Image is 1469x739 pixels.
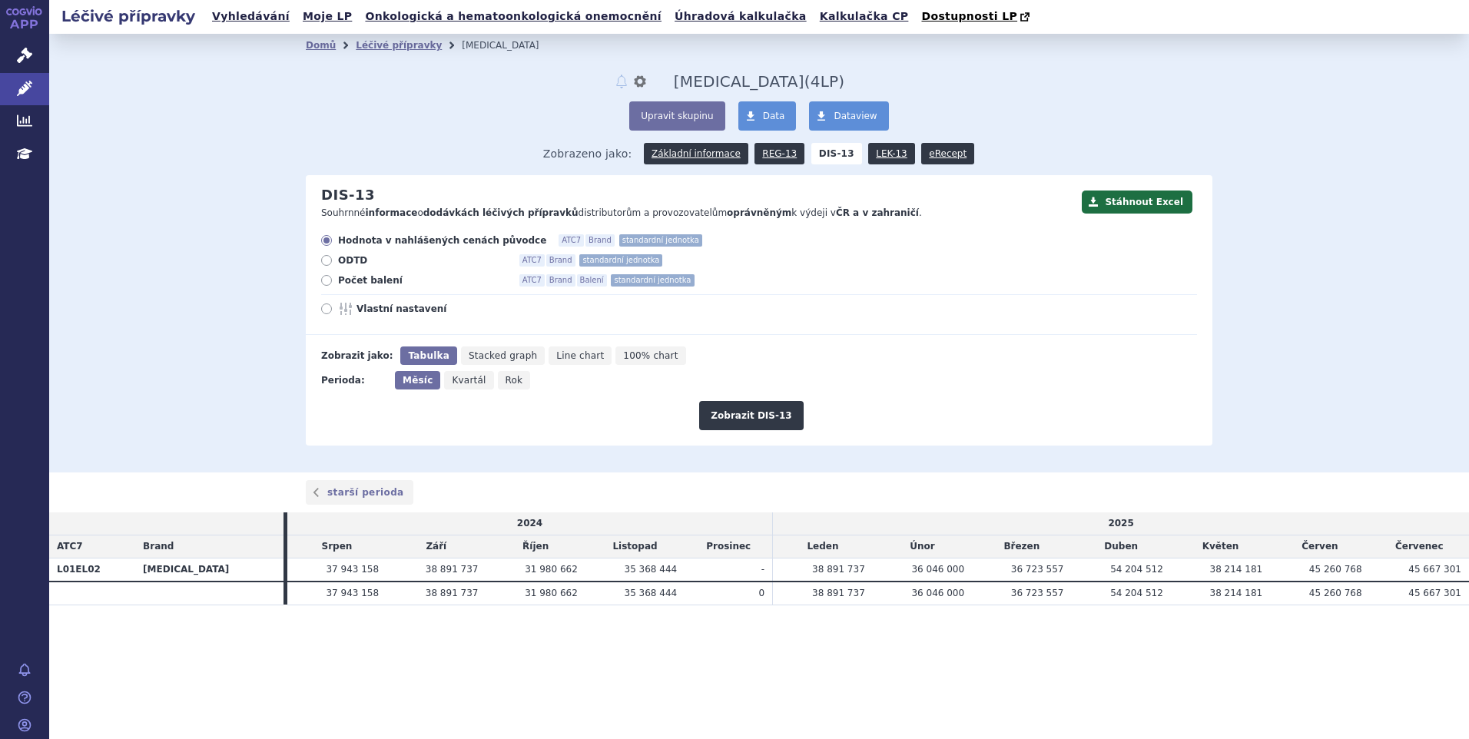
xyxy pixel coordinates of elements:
[585,234,615,247] span: Brand
[135,558,284,581] th: [MEDICAL_DATA]
[386,535,486,558] td: Září
[287,512,773,535] td: 2024
[321,346,393,365] div: Zobrazit jako:
[403,375,433,386] span: Měsíc
[525,564,578,575] span: 31 980 662
[579,254,662,267] span: standardní jednotka
[577,274,607,287] span: Balení
[763,111,785,121] span: Data
[1072,535,1171,558] td: Duben
[321,187,375,204] h2: DIS-13
[873,535,972,558] td: Únor
[469,350,537,361] span: Stacked graph
[809,101,888,131] a: Dataview
[1370,535,1469,558] td: Červenec
[1210,588,1263,598] span: 38 214 181
[811,72,821,91] span: 4
[287,535,386,558] td: Srpen
[338,254,507,267] span: ODTD
[623,350,678,361] span: 100% chart
[804,72,845,91] span: ( LP)
[452,375,486,386] span: Kvartál
[812,564,865,575] span: 38 891 737
[727,207,791,218] strong: oprávněným
[546,254,575,267] span: Brand
[462,34,559,57] li: Calquence
[921,10,1017,22] span: Dostupnosti LP
[525,588,578,598] span: 31 980 662
[625,564,678,575] span: 35 368 444
[356,40,442,51] a: Léčivé přípravky
[321,207,1074,220] p: Souhrnné o distributorům a provozovatelům k výdeji v .
[556,350,604,361] span: Line chart
[1082,191,1192,214] button: Stáhnout Excel
[49,558,135,581] th: L01EL02
[326,564,379,575] span: 37 943 158
[773,512,1469,535] td: 2025
[911,588,964,598] span: 36 046 000
[674,72,804,91] span: Calquence
[321,371,387,389] div: Perioda:
[670,6,811,27] a: Úhradová kalkulačka
[1110,588,1163,598] span: 54 204 512
[426,564,479,575] span: 38 891 737
[559,234,584,247] span: ATC7
[811,143,862,164] strong: DIS-13
[921,143,974,164] a: eRecept
[629,101,725,131] button: Upravit skupinu
[1408,564,1461,575] span: 45 667 301
[57,541,83,552] span: ATC7
[625,588,678,598] span: 35 368 444
[614,72,629,91] button: notifikace
[519,254,545,267] span: ATC7
[1270,535,1369,558] td: Červen
[546,274,575,287] span: Brand
[1408,588,1461,598] span: 45 667 301
[1011,588,1064,598] span: 36 723 557
[49,5,207,27] h2: Léčivé přípravky
[761,564,764,575] span: -
[815,6,914,27] a: Kalkulačka CP
[366,207,418,218] strong: informace
[773,535,873,558] td: Leden
[868,143,914,164] a: LEK-13
[759,588,765,598] span: 0
[338,234,546,247] span: Hodnota v nahlášených cenách původce
[611,274,694,287] span: standardní jednotka
[543,143,632,164] span: Zobrazeno jako:
[326,588,379,598] span: 37 943 158
[738,101,797,131] a: Data
[585,535,685,558] td: Listopad
[917,6,1037,28] a: Dostupnosti LP
[812,588,865,598] span: 38 891 737
[298,6,356,27] a: Moje LP
[911,564,964,575] span: 36 046 000
[972,535,1071,558] td: Březen
[1011,564,1064,575] span: 36 723 557
[356,303,526,315] span: Vlastní nastavení
[408,350,449,361] span: Tabulka
[360,6,666,27] a: Onkologická a hematoonkologická onemocnění
[1171,535,1270,558] td: Květen
[699,401,803,430] button: Zobrazit DIS-13
[1309,588,1362,598] span: 45 260 768
[207,6,294,27] a: Vyhledávání
[1309,564,1362,575] span: 45 260 768
[143,541,174,552] span: Brand
[619,234,702,247] span: standardní jednotka
[1210,564,1263,575] span: 38 214 181
[519,274,545,287] span: ATC7
[644,143,748,164] a: Základní informace
[685,535,772,558] td: Prosinec
[426,588,479,598] span: 38 891 737
[632,72,648,91] button: nastavení
[506,375,523,386] span: Rok
[306,40,336,51] a: Domů
[1110,564,1163,575] span: 54 204 512
[834,111,877,121] span: Dataview
[306,480,413,505] a: starší perioda
[338,274,507,287] span: Počet balení
[836,207,919,218] strong: ČR a v zahraničí
[423,207,579,218] strong: dodávkách léčivých přípravků
[754,143,804,164] a: REG-13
